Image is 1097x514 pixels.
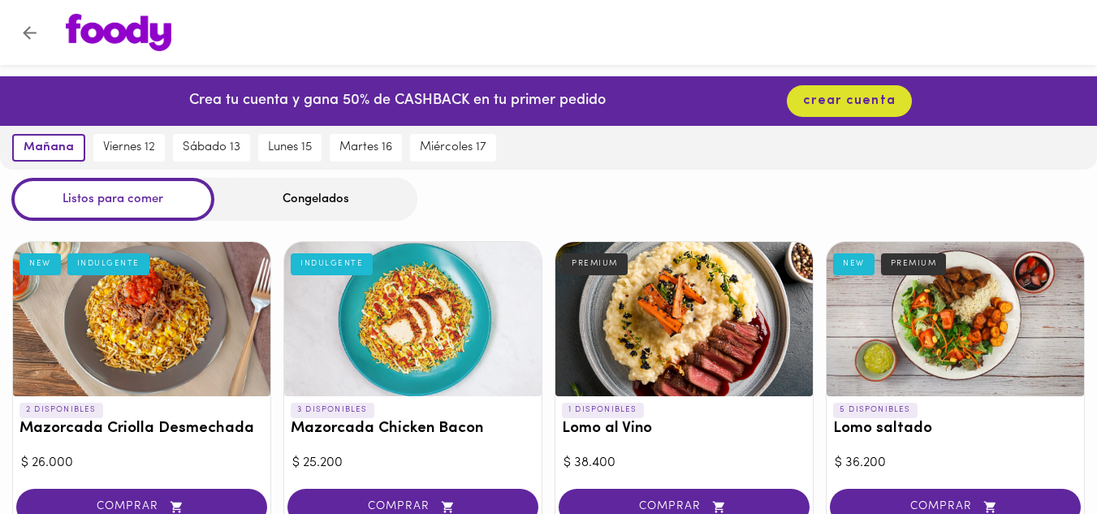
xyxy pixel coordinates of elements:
[564,454,805,473] div: $ 38.400
[330,134,402,162] button: martes 16
[12,134,85,162] button: mañana
[803,93,896,109] span: crear cuenta
[189,91,606,112] p: Crea tu cuenta y gana 50% de CASHBACK en tu primer pedido
[183,140,240,155] span: sábado 13
[787,85,912,117] button: crear cuenta
[410,134,496,162] button: miércoles 17
[103,140,155,155] span: viernes 12
[833,421,1078,438] h3: Lomo saltado
[881,253,947,274] div: PREMIUM
[66,14,171,51] img: logo.png
[1003,420,1081,498] iframe: Messagebird Livechat Widget
[37,500,247,514] span: COMPRAR
[291,421,535,438] h3: Mazorcada Chicken Bacon
[21,454,262,473] div: $ 26.000
[93,134,165,162] button: viernes 12
[19,403,103,417] p: 2 DISPONIBLES
[420,140,486,155] span: miércoles 17
[291,403,374,417] p: 3 DISPONIBLES
[19,421,264,438] h3: Mazorcada Criolla Desmechada
[214,178,417,221] div: Congelados
[833,253,875,274] div: NEW
[19,253,61,274] div: NEW
[67,253,149,274] div: INDULGENTE
[308,500,518,514] span: COMPRAR
[291,253,373,274] div: INDULGENTE
[835,454,1076,473] div: $ 36.200
[562,253,628,274] div: PREMIUM
[579,500,789,514] span: COMPRAR
[555,242,813,396] div: Lomo al Vino
[827,242,1084,396] div: Lomo saltado
[268,140,312,155] span: lunes 15
[24,140,74,155] span: mañana
[13,242,270,396] div: Mazorcada Criolla Desmechada
[833,403,918,417] p: 5 DISPONIBLES
[173,134,250,162] button: sábado 13
[292,454,533,473] div: $ 25.200
[339,140,392,155] span: martes 16
[562,421,806,438] h3: Lomo al Vino
[562,403,644,417] p: 1 DISPONIBLES
[258,134,322,162] button: lunes 15
[284,242,542,396] div: Mazorcada Chicken Bacon
[11,178,214,221] div: Listos para comer
[850,500,1060,514] span: COMPRAR
[10,13,50,53] button: Volver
